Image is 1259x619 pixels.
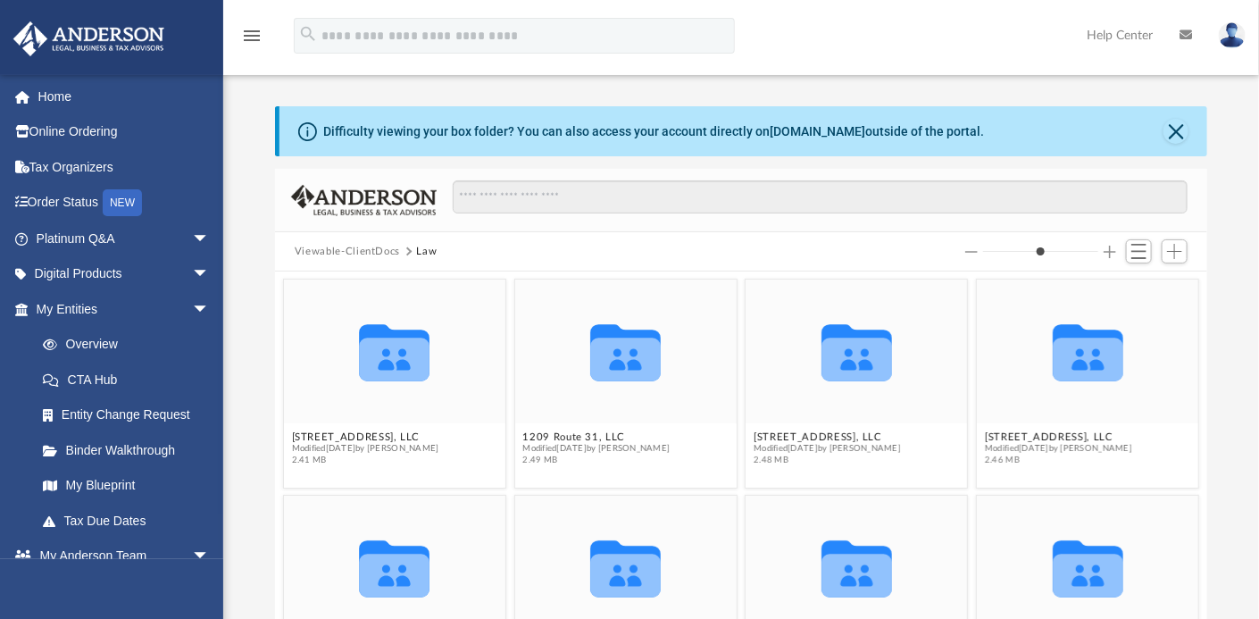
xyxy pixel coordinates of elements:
button: Decrease column size [965,246,978,258]
span: arrow_drop_down [192,256,228,293]
button: [STREET_ADDRESS], LLC [292,431,439,443]
span: arrow_drop_down [192,539,228,575]
a: My Anderson Teamarrow_drop_down [13,539,228,574]
i: menu [241,25,263,46]
span: arrow_drop_down [192,291,228,328]
button: Increase column size [1104,246,1116,258]
span: arrow_drop_down [192,221,228,257]
a: CTA Hub [25,362,237,397]
button: [STREET_ADDRESS], LLC [754,431,901,443]
a: Tax Organizers [13,149,237,185]
button: 1209 Route 31, LLC [522,431,670,443]
input: Column size [983,246,1098,258]
span: Modified [DATE] by [PERSON_NAME] [985,443,1132,455]
a: menu [241,34,263,46]
img: User Pic [1219,22,1246,48]
a: Binder Walkthrough [25,432,237,468]
a: Tax Due Dates [25,503,237,539]
div: Difficulty viewing your box folder? You can also access your account directly on outside of the p... [323,122,984,141]
button: Law [417,244,438,260]
a: Digital Productsarrow_drop_down [13,256,237,292]
a: My Blueprint [25,468,228,504]
button: [STREET_ADDRESS], LLC [985,431,1132,443]
a: Online Ordering [13,114,237,150]
a: Platinum Q&Aarrow_drop_down [13,221,237,256]
div: NEW [103,189,142,216]
span: 2.49 MB [522,455,670,466]
button: Add [1162,239,1188,264]
a: Entity Change Request [25,397,237,433]
span: Modified [DATE] by [PERSON_NAME] [754,443,901,455]
span: 2.41 MB [292,455,439,466]
button: Viewable-ClientDocs [295,244,400,260]
span: Modified [DATE] by [PERSON_NAME] [522,443,670,455]
a: [DOMAIN_NAME] [770,124,865,138]
button: Close [1163,119,1188,144]
a: Home [13,79,237,114]
a: Overview [25,327,237,363]
img: Anderson Advisors Platinum Portal [8,21,170,56]
span: Modified [DATE] by [PERSON_NAME] [292,443,439,455]
span: 2.48 MB [754,455,901,466]
i: search [298,24,318,44]
a: Order StatusNEW [13,185,237,222]
input: Search files and folders [453,180,1188,214]
span: 2.46 MB [985,455,1132,466]
button: Switch to List View [1126,239,1153,264]
a: My Entitiesarrow_drop_down [13,291,237,327]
